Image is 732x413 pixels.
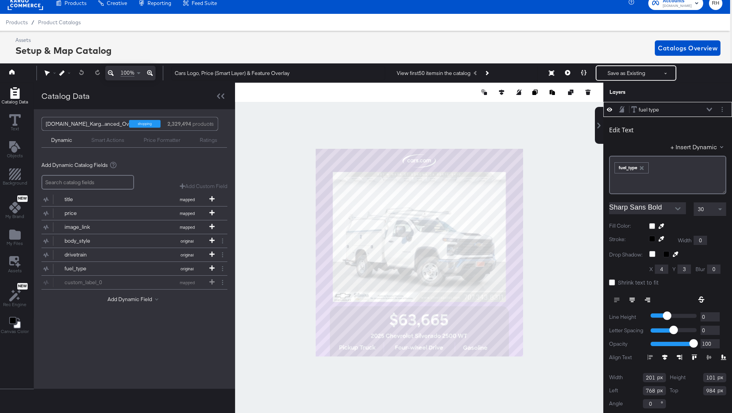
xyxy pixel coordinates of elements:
button: fuel_typeoriginal [41,262,218,275]
button: Next Product [481,66,492,80]
div: Smart Actions [91,137,124,144]
label: Width [609,374,623,381]
div: drivetrainoriginal [41,248,227,261]
div: Layers [609,88,688,96]
div: titlemapped [41,193,227,206]
div: title [65,196,120,203]
span: Objects [7,153,23,159]
label: Letter Spacing [609,327,645,334]
div: image_link [65,223,120,231]
button: Assets [3,254,26,276]
div: body_styleoriginal [41,234,227,248]
div: price [65,210,120,217]
button: Paste image [550,88,557,96]
button: Layer Options [718,105,726,113]
div: Price Formatter [144,137,181,144]
div: Catalog Data [41,90,90,102]
span: mapped [166,225,208,230]
span: Shrink text to fit [618,278,659,286]
button: pricemapped [41,206,218,220]
span: original [166,238,208,244]
button: + Insert Dynamic [671,143,726,151]
div: products [166,117,189,130]
div: View first 50 items in the catalog [397,70,470,77]
strong: 2,329,494 [166,117,192,130]
label: Top [670,387,678,394]
label: Blur [696,266,705,273]
svg: Paste image [550,90,555,95]
button: Catalogs Overview [655,40,720,56]
label: Fill Color: [609,222,643,230]
div: Assets [15,37,112,44]
div: drivetrain [65,251,120,258]
div: fuel type [639,106,659,113]
button: NewMy Brand [1,193,29,222]
a: Product Catalogs [38,19,81,25]
button: Add Dynamic Field [108,296,161,303]
label: Line Height [609,313,645,321]
button: Open [672,203,684,215]
span: Products [6,19,28,25]
div: Setup & Map Catalog [15,44,112,57]
span: Assets [8,268,22,274]
svg: Copy image [532,90,538,95]
span: Catalog Data [2,99,28,105]
span: Add Dynamic Catalog Fields [41,162,108,169]
div: fuel_type [65,265,120,272]
button: Text [5,113,25,135]
div: fuel_type [615,163,648,173]
span: mapped [166,197,208,202]
div: body_style [65,237,120,245]
span: [DOMAIN_NAME] [663,3,692,9]
span: New [17,196,28,201]
input: Search catalog fields [41,175,134,190]
div: Dynamic [51,137,72,144]
button: Add Files [2,227,28,249]
button: Save as Existing [596,66,656,80]
div: image_linkmapped [41,220,227,234]
button: body_styleoriginal [41,234,218,248]
div: Ratings [200,137,217,144]
label: Drop Shadow: [609,251,644,258]
span: New [17,284,28,289]
span: My Files [7,240,23,246]
button: titlemapped [41,193,218,206]
span: Background [3,180,27,186]
button: Copy image [532,88,540,96]
span: My Brand [5,213,24,220]
span: Catalogs Overview [658,43,717,53]
button: Add Text [2,140,28,162]
button: image_linkmapped [41,220,218,234]
label: Width [678,237,692,244]
label: Angle [609,400,623,407]
span: mapped [166,211,208,216]
span: 100% [121,69,134,77]
span: 30 [698,206,704,213]
div: custom_label_0mapped [41,276,227,289]
button: fuel type [631,106,659,114]
div: [DOMAIN_NAME]_Karg...anced_Overlays [46,117,143,130]
label: Align Text [609,354,648,361]
div: shopping [129,120,161,128]
span: / [28,19,38,25]
span: Text [11,126,19,132]
label: X [649,266,653,273]
span: original [166,266,208,271]
div: Edit Text [609,126,634,134]
span: original [166,252,208,258]
label: Stroke: [609,236,643,245]
button: drivetrainoriginal [41,248,218,261]
div: fuel_typeoriginal [41,262,227,275]
span: Canvas Color [1,328,29,335]
button: Add Custom Field [180,183,227,190]
div: pricemapped [41,206,227,220]
span: Rec Engine [3,301,26,308]
label: Opacity [609,340,645,348]
label: Y [672,266,676,273]
label: Height [670,374,686,381]
label: Left [609,387,618,394]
